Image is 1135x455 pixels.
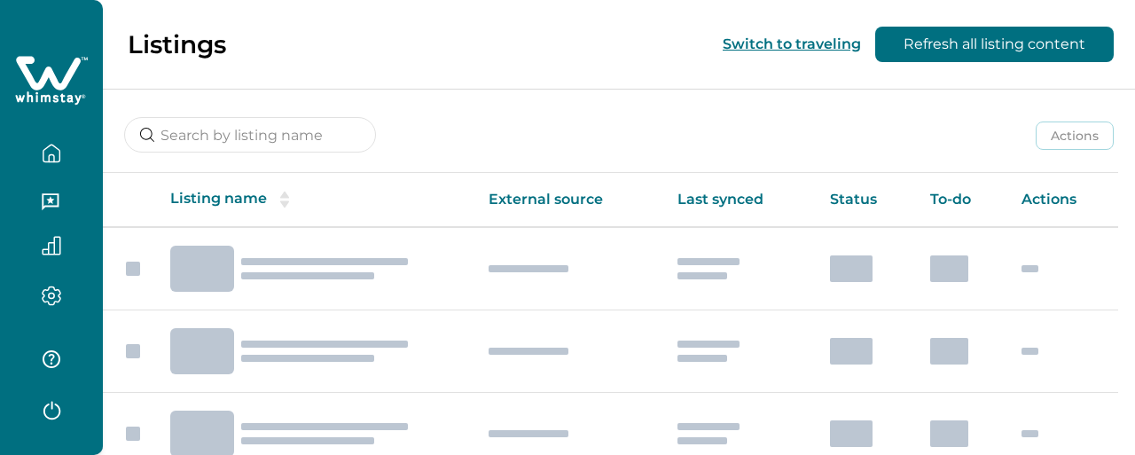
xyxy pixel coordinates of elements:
th: Status [816,173,916,227]
button: Refresh all listing content [875,27,1114,62]
button: Switch to traveling [723,35,861,52]
th: Listing name [156,173,474,227]
th: Last synced [663,173,815,227]
th: External source [474,173,664,227]
th: To-do [916,173,1008,227]
button: Actions [1036,122,1114,150]
input: Search by listing name [124,117,376,153]
th: Actions [1007,173,1118,227]
button: sorting [267,191,302,208]
p: Listings [128,29,226,59]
